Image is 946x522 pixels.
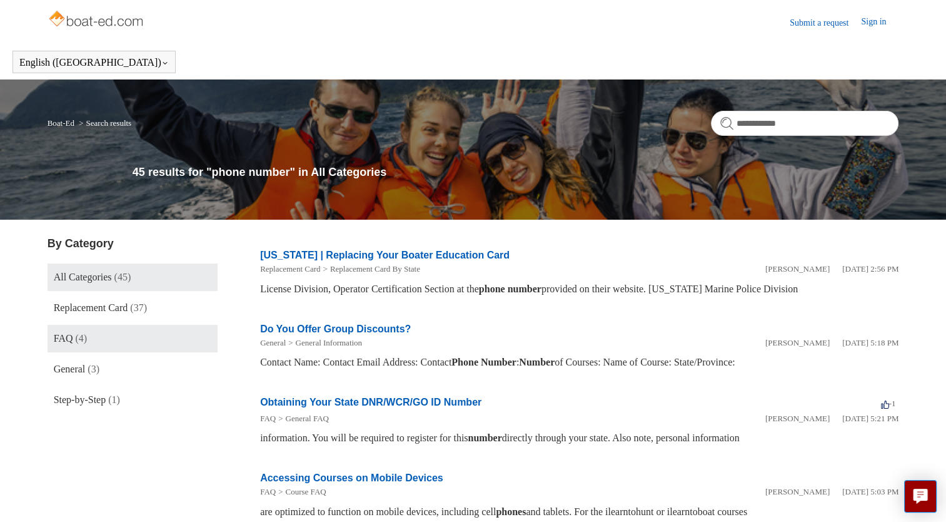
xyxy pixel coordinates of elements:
li: [PERSON_NAME] [765,337,830,349]
em: phone number [479,284,541,294]
a: [US_STATE] | Replacing Your Boater Education Card [260,250,510,260]
span: Step-by-Step [54,394,106,405]
time: 01/05/2024, 17:21 [842,414,898,423]
div: Contact Name: Contact Email Address: Contact : of Courses: Name of Course: State/Province: [260,355,898,370]
a: General Information [296,338,362,347]
a: Replacement Card By State [330,264,420,274]
a: Course FAQ [285,487,326,496]
span: -1 [881,399,896,408]
time: 05/21/2024, 14:56 [842,264,898,274]
a: Accessing Courses on Mobile Devices [260,473,443,483]
span: (3) [88,364,99,374]
em: phones [496,506,526,517]
em: Phone Number [451,357,516,367]
a: FAQ [260,487,276,496]
div: License Division, Operator Certification Section at the provided on their website. [US_STATE] Mar... [260,282,898,297]
a: General (3) [48,356,218,383]
span: (37) [130,302,147,313]
a: Step-by-Step (1) [48,386,218,414]
li: Replacement Card [260,263,320,275]
span: Replacement Card [54,302,128,313]
button: Live chat [904,480,937,513]
li: General [260,337,286,349]
span: General [54,364,86,374]
a: Submit a request [790,16,861,29]
li: General Information [286,337,362,349]
a: Do You Offer Group Discounts? [260,324,411,334]
li: [PERSON_NAME] [765,486,830,498]
li: Replacement Card By State [320,263,420,275]
div: are optimized to function on mobile devices, including cell and tablets. For the ilearntohunt or ... [260,504,898,519]
a: Replacement Card [260,264,320,274]
em: Number [519,357,555,367]
span: FAQ [54,333,73,344]
a: General [260,338,286,347]
input: Search [711,111,898,136]
a: FAQ (4) [48,325,218,352]
li: Boat-Ed [48,118,77,128]
time: 01/05/2024, 17:18 [842,338,898,347]
li: General FAQ [276,412,329,425]
div: information. You will be required to register for this directly through your state. Also note, pe... [260,431,898,446]
a: General FAQ [285,414,328,423]
time: 01/05/2024, 17:03 [842,487,898,496]
em: number [468,432,501,443]
li: FAQ [260,486,276,498]
li: [PERSON_NAME] [765,263,830,275]
a: FAQ [260,414,276,423]
h1: 45 results for "phone number" in All Categories [133,164,899,181]
a: Sign in [861,15,898,30]
li: FAQ [260,412,276,425]
a: Replacement Card (37) [48,294,218,322]
img: Boat-Ed Help Center home page [48,8,147,33]
a: All Categories (45) [48,264,218,291]
a: Boat-Ed [48,118,74,128]
h3: By Category [48,235,218,252]
span: (45) [114,272,131,282]
li: [PERSON_NAME] [765,412,830,425]
span: All Categories [54,272,112,282]
span: (4) [75,333,87,344]
li: Search results [76,118,131,128]
button: English ([GEOGRAPHIC_DATA]) [19,57,169,68]
li: Course FAQ [276,486,326,498]
span: (1) [108,394,120,405]
a: Obtaining Your State DNR/WCR/GO ID Number [260,397,481,407]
